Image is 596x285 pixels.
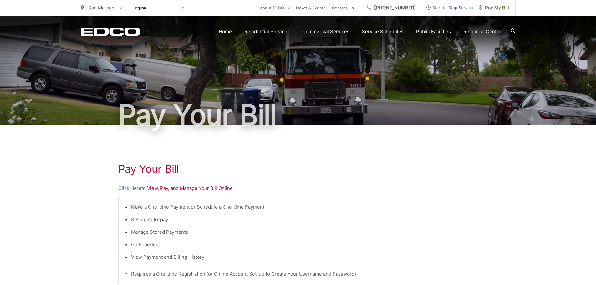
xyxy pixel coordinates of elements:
[118,163,478,175] h1: Pay Your Bill
[81,27,140,36] a: EDCD logo. Return to the homepage.
[463,28,501,35] a: Resource Center
[131,253,471,261] li: View Payment and Billing History
[118,185,478,192] p: to View, Pay, and Manage Your Bill Online
[131,228,471,236] li: Manage Stored Payments
[332,4,354,12] a: Contact Us
[219,28,232,35] a: Home
[302,28,349,35] a: Commercial Services
[479,4,509,12] span: Pay My Bill
[81,99,516,131] h1: Pay Your Bill
[118,185,141,192] a: Click Here
[125,270,471,278] p: * Requires a One-time Registration (or Online Account Set-up to Create Your Username and Password)
[296,4,326,12] a: News & Events
[131,203,471,211] li: Make a One-time Payment or Schedule a One-time Payment
[131,216,471,223] li: Set-up Auto-pay
[131,5,185,11] select: Select a language
[131,241,471,248] li: Go Paperless
[88,5,114,11] span: San Marcos
[416,28,451,35] a: Public Facilities
[244,28,290,35] a: Residential Services
[260,4,290,12] a: About EDCO
[362,28,404,35] a: Service Schedules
